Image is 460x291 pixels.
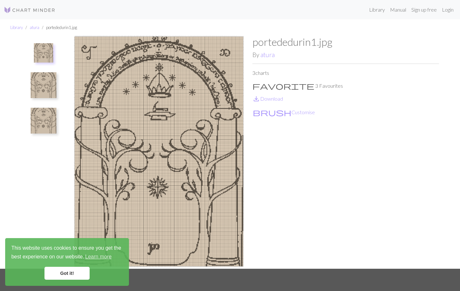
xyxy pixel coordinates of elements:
img: portededurin1.jpg [34,43,53,63]
a: learn more about cookies [84,252,113,262]
a: atura [260,51,275,58]
i: Favourite [252,82,314,90]
a: Sign up free [409,3,439,16]
img: Logo [4,6,55,14]
span: brush [253,108,291,117]
p: 3 charts [252,69,439,77]
p: 3 Favourites [252,82,439,90]
span: favorite [252,81,314,90]
img: Copy of portededurin1.jpg [31,72,56,98]
h2: By [252,51,439,58]
i: Customise [253,108,291,116]
a: Library [367,3,387,16]
img: Copy of portededurin1.jpg [31,108,56,134]
i: Download [252,95,260,103]
img: portededurin1.jpg [66,36,252,269]
button: CustomiseCustomise [252,108,315,116]
div: cookieconsent [5,238,129,286]
span: This website uses cookies to ensure you get the best experience on our website. [11,244,123,262]
a: Manual [387,3,409,16]
a: Login [439,3,456,16]
a: dismiss cookie message [44,267,90,280]
h1: portededurin1.jpg [252,36,439,48]
a: Library [10,25,23,30]
span: save_alt [252,94,260,103]
a: atura [30,25,39,30]
a: DownloadDownload [252,95,283,102]
li: portededurin1.jpg [39,25,77,31]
